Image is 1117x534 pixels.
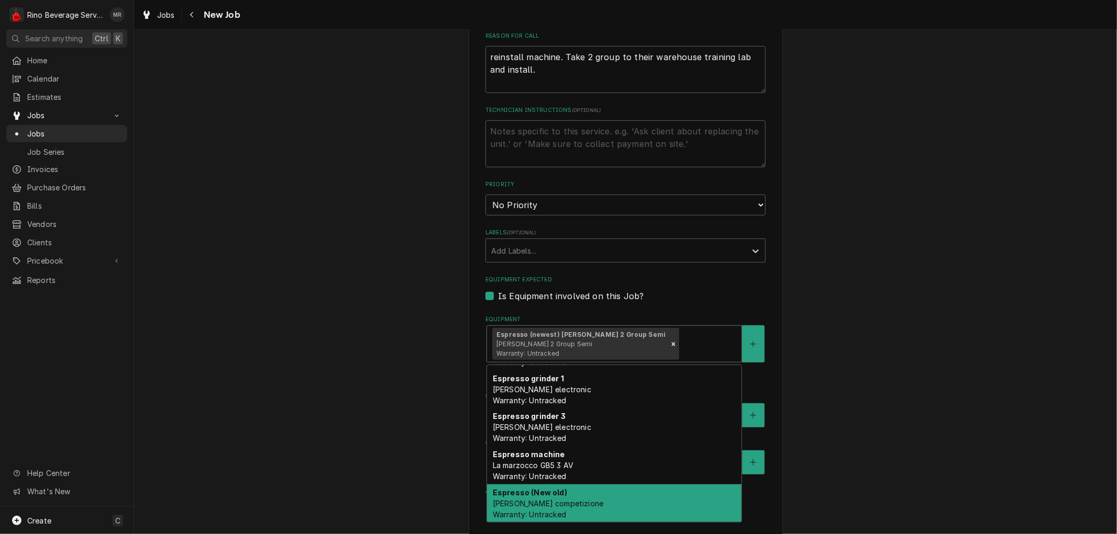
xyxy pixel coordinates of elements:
[742,403,764,427] button: Create New Contact
[6,29,127,48] button: Search anythingCtrlK
[493,450,565,459] strong: Espresso machine
[6,161,127,178] a: Invoices
[507,230,536,235] span: ( optional )
[157,9,175,20] span: Jobs
[6,197,127,214] a: Bills
[493,374,564,383] strong: Espresso grinder 1
[27,110,106,121] span: Jobs
[6,107,127,124] a: Go to Jobs
[27,146,122,157] span: Job Series
[750,340,756,348] svg: Create New Equipment
[6,252,127,269] a: Go to Pricebook
[27,92,122,103] span: Estimates
[668,328,679,360] div: Remove [object Object]
[27,237,122,248] span: Clients
[9,7,24,22] div: Rino Beverage Service's Avatar
[27,55,122,66] span: Home
[27,255,106,266] span: Pricebook
[572,107,601,113] span: ( optional )
[485,393,766,401] label: Who called in this service?
[27,275,122,286] span: Reports
[742,450,764,474] button: Create New Contact
[9,7,24,22] div: R
[750,412,756,419] svg: Create New Contact
[6,70,127,87] a: Calendar
[6,271,127,289] a: Reports
[110,7,125,22] div: MR
[485,315,766,380] div: Equipment
[6,88,127,106] a: Estimates
[493,412,566,421] strong: Espresso grinder 3
[201,8,240,22] span: New Job
[27,73,122,84] span: Calendar
[485,32,766,40] label: Reason For Call
[485,106,766,168] div: Technician Instructions
[27,486,121,497] span: What's New
[27,516,51,525] span: Create
[27,9,104,20] div: Rino Beverage Service
[485,315,766,324] label: Equipment
[184,6,201,23] button: Navigate back
[485,440,766,474] div: Who should the tech(s) ask for?
[742,325,764,362] button: Create New Equipment
[493,461,573,481] span: La marzocco GB5 3 AV Warranty: Untracked
[485,487,766,521] div: Attachments
[137,6,179,24] a: Jobs
[485,180,766,215] div: Priority
[485,440,766,448] label: Who should the tech(s) ask for?
[485,276,766,284] label: Equipment Expected
[485,229,766,263] div: Labels
[6,483,127,500] a: Go to What's New
[485,32,766,94] div: Reason For Call
[27,128,122,139] span: Jobs
[27,219,122,230] span: Vendors
[6,234,127,251] a: Clients
[493,499,603,519] span: [PERSON_NAME] competizione Warranty: Untracked
[6,215,127,233] a: Vendors
[27,182,122,193] span: Purchase Orders
[485,229,766,237] label: Labels
[485,46,766,93] textarea: reinstall machine. Take 2 group to their warehouse training lab and install.
[485,276,766,302] div: Equipment Expected
[6,143,127,161] a: Job Series
[6,464,127,482] a: Go to Help Center
[27,164,122,175] span: Invoices
[6,52,127,69] a: Home
[496,340,592,357] span: [PERSON_NAME] 2 Group Semi Warranty: Untracked
[485,106,766,115] label: Technician Instructions
[27,468,121,479] span: Help Center
[25,33,83,44] span: Search anything
[115,515,120,526] span: C
[485,180,766,189] label: Priority
[493,423,591,442] span: [PERSON_NAME] electronic Warranty: Untracked
[95,33,108,44] span: Ctrl
[493,385,591,405] span: [PERSON_NAME] electronic Warranty: Untracked
[116,33,120,44] span: K
[27,200,122,211] span: Bills
[493,488,567,497] strong: Espresso (New old)
[485,487,766,495] label: Attachments
[496,331,666,338] strong: Espresso (newest) [PERSON_NAME] 2 Group Semi
[6,125,127,142] a: Jobs
[498,290,644,302] label: Is Equipment involved on this Job?
[110,7,125,22] div: Melissa Rinehart's Avatar
[750,459,756,466] svg: Create New Contact
[485,393,766,427] div: Who called in this service?
[6,179,127,196] a: Purchase Orders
